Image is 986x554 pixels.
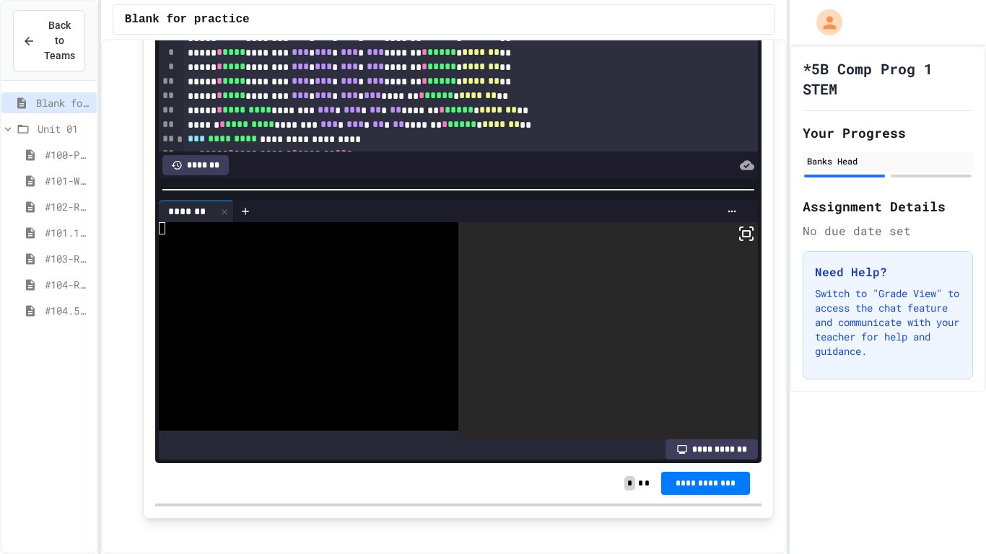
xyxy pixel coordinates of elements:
span: #102-Rising Sun [45,199,91,214]
span: #101-What's This ?? [45,173,91,188]
div: Banks Head [807,154,969,167]
span: #100-Python [45,147,91,162]
h3: Need Help? [815,263,961,281]
span: #104.5-Basic Graphics Review [45,303,91,318]
span: Blank for practice [125,11,250,28]
button: Back to Teams [13,10,85,71]
span: #101.1-PC-Where am I? [45,225,91,240]
span: Blank for practice [36,95,91,110]
p: Switch to "Grade View" to access the chat feature and communicate with your teacher for help and ... [815,286,961,359]
h2: Assignment Details [803,196,973,216]
h2: Your Progress [803,123,973,143]
div: My Account [801,6,846,39]
span: Back to Teams [44,18,75,63]
span: #103-Random Box [45,251,91,266]
div: No due date set [803,222,973,239]
span: #104-Rising Sun Plus [45,277,91,292]
span: Unit 01 [38,121,91,136]
h1: *5B Comp Prog 1 STEM [803,58,973,99]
